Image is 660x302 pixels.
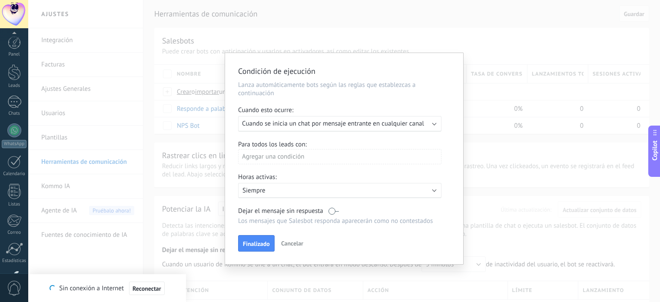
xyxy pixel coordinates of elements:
div: Panel [2,52,27,57]
div: Listas [2,202,27,207]
p: Los mensajes que Salesbot responda aparecerán como no contestados [238,217,441,225]
div: Correo [2,230,27,236]
div: Leads [2,83,27,89]
div: Calendario [2,171,27,177]
span: Copilot [650,140,659,160]
div: Chats [2,111,27,116]
div: Horas activas: [238,173,450,183]
span: Cuando se inicia un chat por mensaje entrante en cualquier canal [242,119,424,128]
p: Siempre [242,186,395,195]
span: Reconectar [133,285,161,292]
div: Agregar una condición [238,149,441,164]
p: Lanza automáticamente bots según las reglas que establezcas a continuación [238,81,450,97]
div: Para todos los leads con: [238,140,450,149]
div: WhatsApp [2,140,27,148]
div: Sin conexión a Internet [50,281,164,295]
div: Estadísticas [2,258,27,264]
span: Cancelar [281,239,303,247]
button: Reconectar [129,282,165,295]
h2: Condición de ejecución [238,66,441,76]
span: Dejar el mensaje sin respuesta [238,207,323,215]
span: Finalizado [243,241,270,247]
button: Finalizado [238,235,275,252]
button: Cancelar [278,237,307,250]
div: Cuando esto ocurre: [238,106,450,116]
